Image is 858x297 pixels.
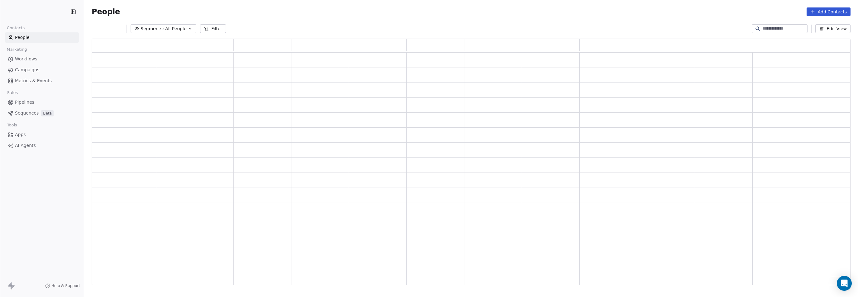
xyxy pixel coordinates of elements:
[141,26,164,32] span: Segments:
[4,23,27,33] span: Contacts
[5,130,79,140] a: Apps
[15,67,39,73] span: Campaigns
[5,97,79,107] a: Pipelines
[51,283,80,288] span: Help & Support
[165,26,186,32] span: All People
[5,65,79,75] a: Campaigns
[5,108,79,118] a: SequencesBeta
[5,140,79,151] a: AI Agents
[5,32,79,43] a: People
[815,24,851,33] button: Edit View
[15,56,37,62] span: Workflows
[41,110,54,116] span: Beta
[92,7,120,16] span: People
[4,45,30,54] span: Marketing
[837,276,852,291] div: Open Intercom Messenger
[15,78,52,84] span: Metrics & Events
[15,110,39,116] span: Sequences
[807,7,851,16] button: Add Contacts
[5,76,79,86] a: Metrics & Events
[45,283,80,288] a: Help & Support
[5,54,79,64] a: Workflows
[15,142,36,149] span: AI Agents
[4,120,20,130] span: Tools
[4,88,21,97] span: Sales
[200,24,226,33] button: Filter
[15,34,30,41] span: People
[15,99,34,106] span: Pipelines
[92,53,851,285] div: grid
[15,131,26,138] span: Apps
